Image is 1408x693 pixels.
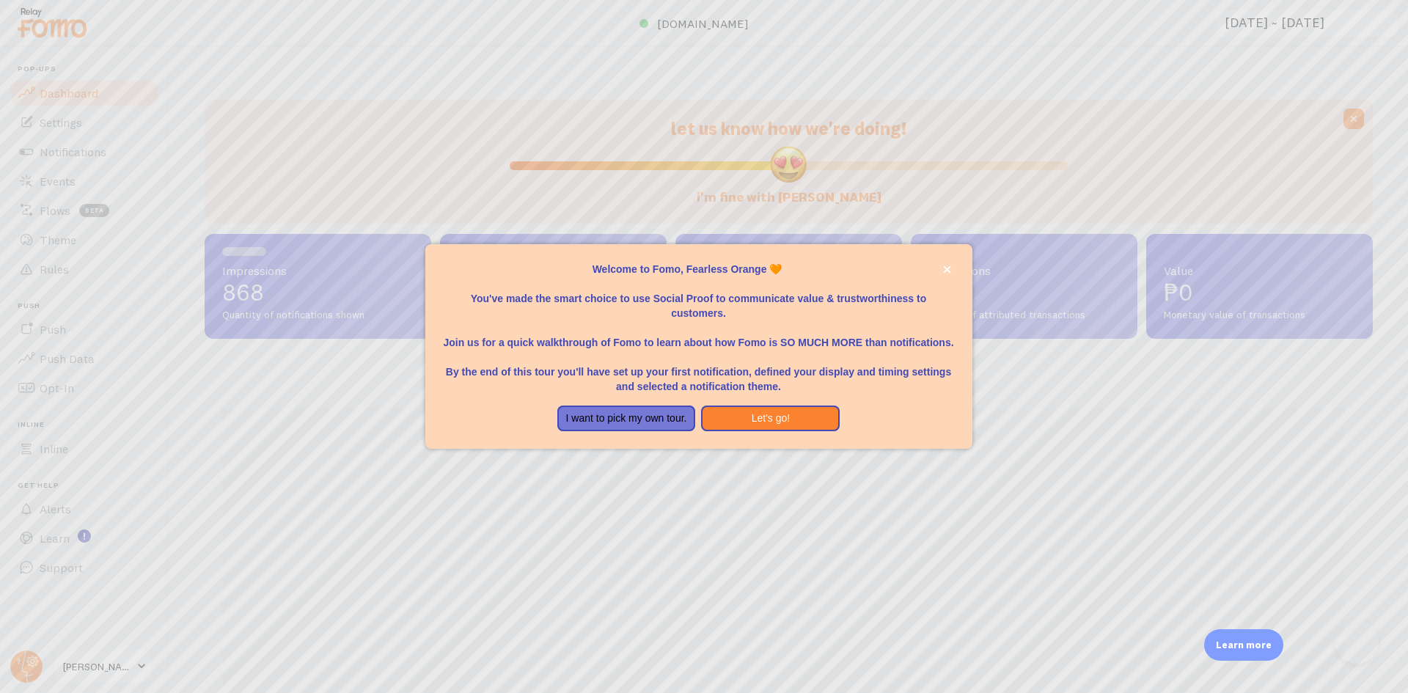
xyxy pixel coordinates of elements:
p: Learn more [1216,638,1272,652]
button: close, [939,262,955,277]
div: Learn more [1204,629,1283,661]
p: By the end of this tour you'll have set up your first notification, defined your display and timi... [443,350,955,394]
button: Let's go! [701,406,840,432]
div: Welcome to Fomo, Fearless Orange 🧡You&amp;#39;ve made the smart choice to use Social Proof to com... [425,244,972,450]
p: Welcome to Fomo, Fearless Orange 🧡 [443,262,955,276]
button: I want to pick my own tour. [557,406,696,432]
p: Join us for a quick walkthrough of Fomo to learn about how Fomo is SO MUCH MORE than notifications. [443,320,955,350]
p: You've made the smart choice to use Social Proof to communicate value & trustworthiness to custom... [443,276,955,320]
